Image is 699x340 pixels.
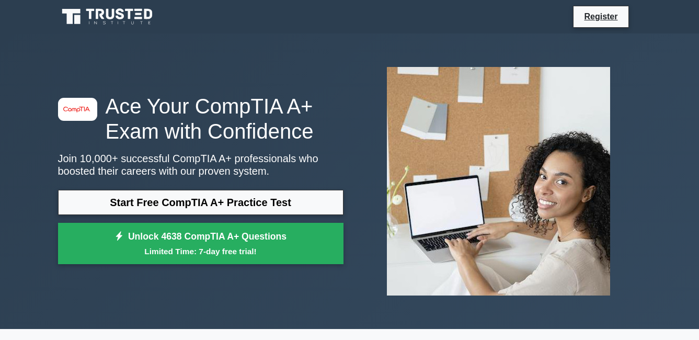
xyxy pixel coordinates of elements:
[58,94,343,144] h1: Ace Your CompTIA A+ Exam with Confidence
[58,190,343,215] a: Start Free CompTIA A+ Practice Test
[58,223,343,265] a: Unlock 4638 CompTIA A+ QuestionsLimited Time: 7-day free trial!
[58,152,343,177] p: Join 10,000+ successful CompTIA A+ professionals who boosted their careers with our proven system.
[578,10,624,23] a: Register
[71,245,330,257] small: Limited Time: 7-day free trial!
